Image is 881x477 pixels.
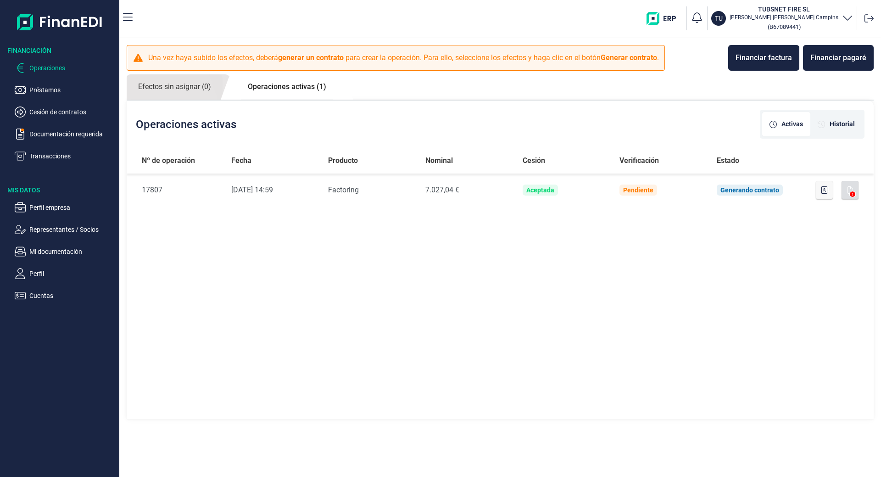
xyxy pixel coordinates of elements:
p: [PERSON_NAME] [PERSON_NAME] Campins [730,14,838,21]
b: generar un contrato [278,53,344,62]
div: Generando contrato [720,186,779,194]
button: Financiar factura [728,45,799,71]
button: Cesión de contratos [15,107,116,118]
div: Financiar pagaré [810,52,866,63]
p: Perfil [29,268,116,279]
span: Activas [781,119,803,129]
button: Documentación requerida [15,129,116,140]
span: Historial [830,119,855,129]
button: Perfil empresa [15,202,116,213]
span: Nominal [425,155,453,166]
a: Efectos sin asignar (0) [127,74,223,100]
p: TU [715,14,723,23]
div: Factoring [328,185,411,196]
span: Producto [328,155,358,166]
img: erp [647,12,683,25]
div: [DATE] 14:59 [231,185,314,196]
span: Verificación [619,155,659,166]
p: Perfil empresa [29,202,116,213]
div: Aceptada [526,186,554,194]
h2: Operaciones activas [136,118,236,131]
div: 17807 [142,185,217,196]
small: Copiar cif [768,23,801,30]
button: Transacciones [15,151,116,162]
img: Logo de aplicación [17,7,103,37]
button: Representantes / Socios [15,224,116,235]
span: Nº de operación [142,155,195,166]
button: Cuentas [15,290,116,301]
div: Pendiente [623,186,653,194]
p: Préstamos [29,84,116,95]
div: 7.027,04 € [425,185,508,196]
p: Transacciones [29,151,116,162]
span: Estado [717,155,739,166]
button: Préstamos [15,84,116,95]
b: Generar contrato [601,53,657,62]
p: Mi documentación [29,246,116,257]
button: Perfil [15,268,116,279]
p: Documentación requerida [29,129,116,140]
div: [object Object] [762,112,810,136]
span: Fecha [231,155,251,166]
p: Operaciones [29,62,116,73]
p: Representantes / Socios [29,224,116,235]
p: Cesión de contratos [29,107,116,118]
button: Financiar pagaré [803,45,874,71]
div: Financiar factura [736,52,792,63]
h3: TUBSNET FIRE SL [730,5,838,14]
button: Operaciones [15,62,116,73]
button: TUTUBSNET FIRE SL[PERSON_NAME] [PERSON_NAME] Campins(B67089441) [711,5,853,32]
a: Operaciones activas (1) [236,74,338,99]
div: [object Object] [810,112,862,136]
span: Cesión [523,155,545,166]
button: Mi documentación [15,246,116,257]
p: Una vez haya subido los efectos, deberá para crear la operación. Para ello, seleccione los efecto... [148,52,659,63]
p: Cuentas [29,290,116,301]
